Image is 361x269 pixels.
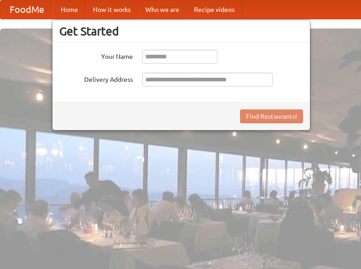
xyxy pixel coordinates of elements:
[138,0,187,19] a: Who we are
[240,109,303,123] button: Find Restaurants!
[187,0,242,19] a: Recipe videos
[59,24,303,38] h3: Get Started
[0,0,53,19] a: FoodMe
[59,73,133,84] label: Delivery Address
[59,50,133,61] label: Your Name
[53,0,86,19] a: Home
[86,0,138,19] a: How it works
